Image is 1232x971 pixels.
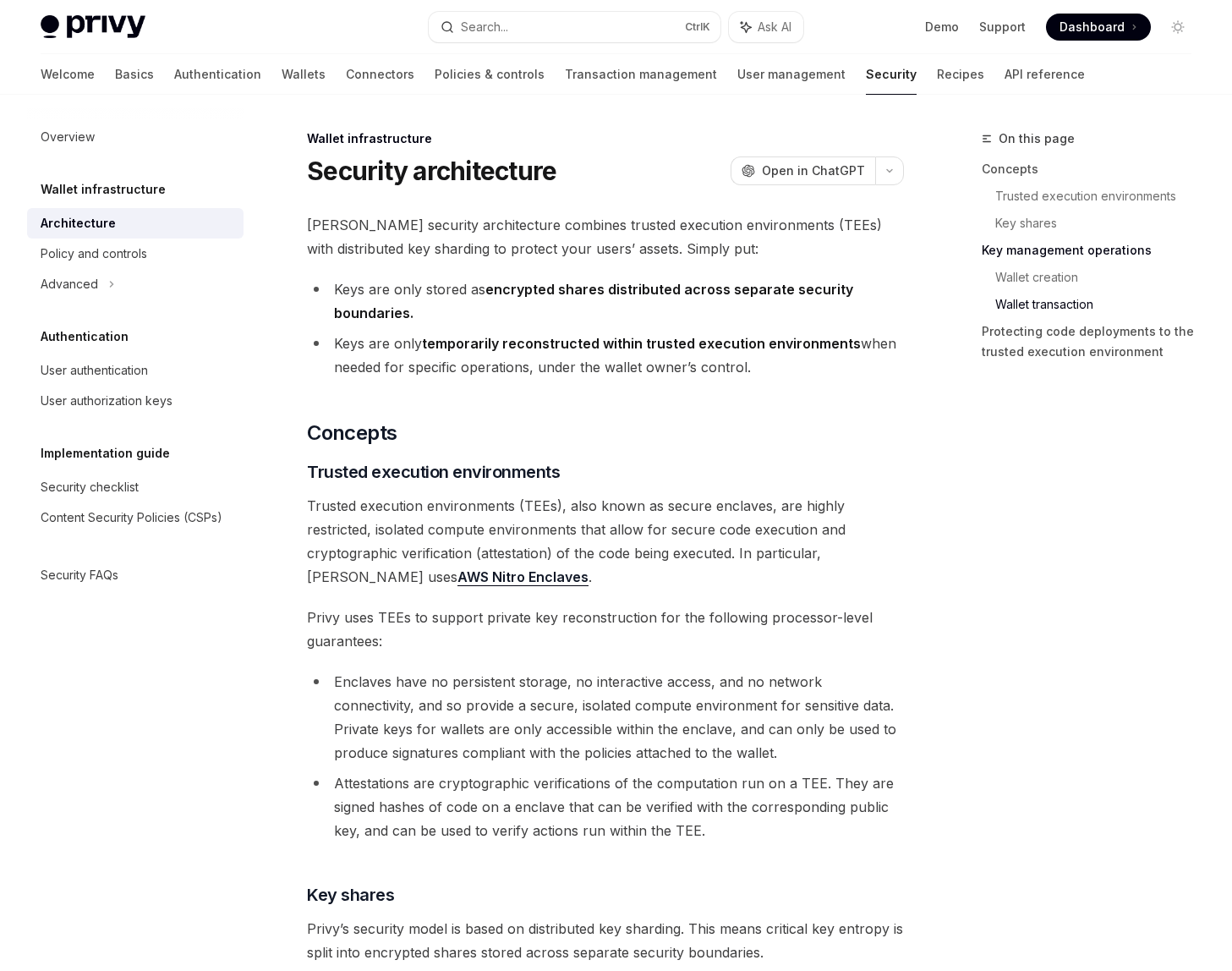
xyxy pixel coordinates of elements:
[1046,14,1151,41] a: Dashboard
[995,210,1205,237] a: Key shares
[982,156,1205,183] a: Concepts
[27,560,244,590] a: Security FAQs
[307,494,904,589] span: Trusted execution environments (TEEs), also known as secure enclaves, are highly restricted, isol...
[435,54,545,95] a: Policies & controls
[27,239,244,269] a: Policy and controls
[174,54,261,95] a: Authentication
[41,54,95,95] a: Welcome
[731,156,875,185] button: Open in ChatGPT
[307,460,560,484] span: Trusted execution environments
[41,179,166,200] h5: Wallet infrastructure
[429,12,720,42] button: Search...CtrlK
[999,129,1075,149] span: On this page
[995,183,1205,210] a: Trusted execution environments
[115,54,154,95] a: Basics
[762,162,865,179] span: Open in ChatGPT
[307,883,394,907] span: Key shares
[307,420,397,447] span: Concepts
[307,130,904,147] div: Wallet infrastructure
[334,281,853,321] strong: encrypted shares distributed across separate security boundaries.
[27,208,244,239] a: Architecture
[41,477,139,497] div: Security checklist
[41,565,118,585] div: Security FAQs
[307,332,904,379] li: Keys are only when needed for specific operations, under the wallet owner’s control.
[27,386,244,416] a: User authorization keys
[685,20,710,34] span: Ctrl K
[565,54,717,95] a: Transaction management
[41,127,95,147] div: Overview
[422,335,861,352] strong: temporarily reconstructed within trusted execution environments
[979,19,1026,36] a: Support
[307,213,904,261] span: [PERSON_NAME] security architecture combines trusted execution environments (TEEs) with distribut...
[307,771,904,842] li: Attestations are cryptographic verifications of the computation run on a TEE. They are signed has...
[461,17,508,37] div: Search...
[41,507,222,528] div: Content Security Policies (CSPs)
[41,391,172,411] div: User authorization keys
[982,318,1205,365] a: Protecting code deployments to the trusted execution environment
[282,54,326,95] a: Wallets
[41,443,170,464] h5: Implementation guide
[307,670,904,765] li: Enclaves have no persistent storage, no interactive access, and no network connectivity, and so p...
[41,360,148,381] div: User authentication
[995,264,1205,291] a: Wallet creation
[729,12,803,42] button: Ask AI
[925,19,959,36] a: Demo
[41,213,116,233] div: Architecture
[307,917,904,964] span: Privy’s security model is based on distributed key sharding. This means critical key entropy is s...
[982,237,1205,264] a: Key management operations
[27,502,244,533] a: Content Security Policies (CSPs)
[41,274,98,294] div: Advanced
[995,291,1205,318] a: Wallet transaction
[41,326,129,347] h5: Authentication
[27,122,244,152] a: Overview
[457,568,589,586] a: AWS Nitro Enclaves
[27,355,244,386] a: User authentication
[866,54,917,95] a: Security
[1005,54,1085,95] a: API reference
[27,472,244,502] a: Security checklist
[307,277,904,325] li: Keys are only stored as
[346,54,414,95] a: Connectors
[758,19,791,36] span: Ask AI
[1060,19,1125,36] span: Dashboard
[41,244,147,264] div: Policy and controls
[737,54,846,95] a: User management
[1164,14,1191,41] button: Toggle dark mode
[937,54,984,95] a: Recipes
[307,606,904,653] span: Privy uses TEEs to support private key reconstruction for the following processor-level guarantees:
[307,156,556,186] h1: Security architecture
[41,15,145,39] img: light logo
